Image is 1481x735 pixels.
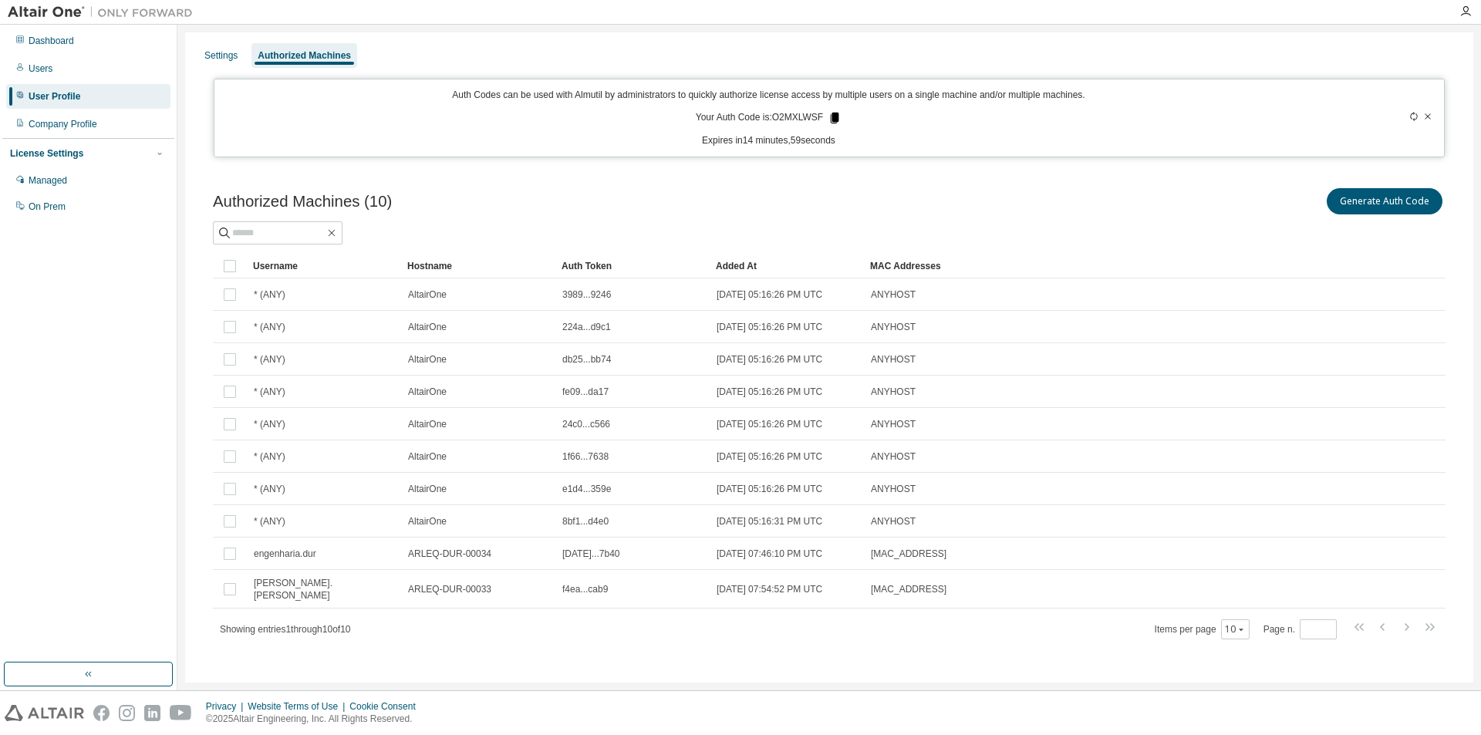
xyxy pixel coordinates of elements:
img: Altair One [8,5,201,20]
span: * (ANY) [254,353,285,366]
span: [DATE]...7b40 [562,548,619,560]
span: ANYHOST [871,418,916,430]
span: ANYHOST [871,515,916,528]
span: [DATE] 05:16:26 PM UTC [717,321,822,333]
span: 8bf1...d4e0 [562,515,609,528]
span: [MAC_ADDRESS] [871,548,946,560]
span: ARLEQ-DUR-00034 [408,548,491,560]
p: Expires in 14 minutes, 59 seconds [224,134,1314,147]
span: * (ANY) [254,386,285,398]
span: AltairOne [408,353,447,366]
span: ARLEQ-DUR-00033 [408,583,491,595]
span: 224a...d9c1 [562,321,611,333]
span: 3989...9246 [562,288,611,301]
img: linkedin.svg [144,705,160,721]
span: Authorized Machines (10) [213,193,392,211]
button: 10 [1225,623,1246,636]
div: License Settings [10,147,83,160]
span: [DATE] 05:16:31 PM UTC [717,515,822,528]
span: 24c0...c566 [562,418,610,430]
span: AltairOne [408,450,447,463]
div: Privacy [206,700,248,713]
div: Hostname [407,254,549,278]
div: Auth Token [562,254,703,278]
span: [DATE] 07:54:52 PM UTC [717,583,822,595]
span: * (ANY) [254,483,285,495]
span: f4ea...cab9 [562,583,608,595]
span: [PERSON_NAME].[PERSON_NAME] [254,577,394,602]
span: [DATE] 05:16:26 PM UTC [717,386,822,398]
span: Items per page [1155,619,1250,639]
span: AltairOne [408,418,447,430]
p: Auth Codes can be used with Almutil by administrators to quickly authorize license access by mult... [224,89,1314,102]
div: Users [29,62,52,75]
span: e1d4...359e [562,483,611,495]
span: * (ANY) [254,418,285,430]
span: ANYHOST [871,288,916,301]
span: ANYHOST [871,483,916,495]
img: instagram.svg [119,705,135,721]
span: AltairOne [408,288,447,301]
span: * (ANY) [254,515,285,528]
div: Website Terms of Use [248,700,349,713]
span: [DATE] 05:16:26 PM UTC [717,450,822,463]
span: ANYHOST [871,353,916,366]
span: AltairOne [408,483,447,495]
div: Company Profile [29,118,97,130]
span: * (ANY) [254,450,285,463]
span: engenharia.dur [254,548,316,560]
p: Your Auth Code is: O2MXLWSF [696,111,842,125]
span: AltairOne [408,515,447,528]
div: On Prem [29,201,66,213]
img: facebook.svg [93,705,110,721]
span: fe09...da17 [562,386,609,398]
span: [DATE] 05:16:26 PM UTC [717,418,822,430]
img: youtube.svg [170,705,192,721]
div: Dashboard [29,35,74,47]
div: Managed [29,174,67,187]
span: AltairOne [408,386,447,398]
span: [DATE] 05:16:26 PM UTC [717,288,822,301]
img: altair_logo.svg [5,705,84,721]
span: [MAC_ADDRESS] [871,583,946,595]
div: Username [253,254,395,278]
p: © 2025 Altair Engineering, Inc. All Rights Reserved. [206,713,425,726]
div: User Profile [29,90,80,103]
span: ANYHOST [871,386,916,398]
span: 1f66...7638 [562,450,609,463]
span: * (ANY) [254,321,285,333]
div: Added At [716,254,858,278]
span: [DATE] 05:16:26 PM UTC [717,483,822,495]
span: [DATE] 05:16:26 PM UTC [717,353,822,366]
div: Cookie Consent [349,700,424,713]
span: db25...bb74 [562,353,611,366]
span: ANYHOST [871,321,916,333]
span: Page n. [1263,619,1337,639]
span: [DATE] 07:46:10 PM UTC [717,548,822,560]
div: Settings [204,49,238,62]
span: Showing entries 1 through 10 of 10 [220,624,351,635]
span: AltairOne [408,321,447,333]
span: * (ANY) [254,288,285,301]
div: MAC Addresses [870,254,1276,278]
span: ANYHOST [871,450,916,463]
button: Generate Auth Code [1327,188,1442,214]
div: Authorized Machines [258,49,351,62]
